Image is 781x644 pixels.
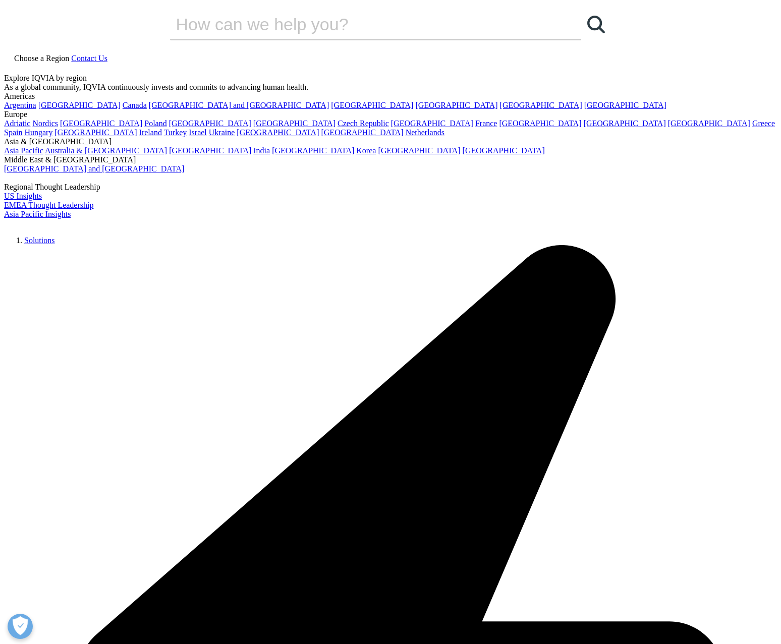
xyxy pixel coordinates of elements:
a: Turkey [164,128,187,137]
a: [GEOGRAPHIC_DATA] [169,119,251,128]
div: Europe [4,110,777,119]
a: France [475,119,497,128]
a: [GEOGRAPHIC_DATA] [584,101,666,109]
a: [GEOGRAPHIC_DATA] [54,128,137,137]
a: Greece [752,119,775,128]
a: [GEOGRAPHIC_DATA] [415,101,497,109]
span: Choose a Region [14,54,69,63]
a: [GEOGRAPHIC_DATA] and [GEOGRAPHIC_DATA] [149,101,329,109]
a: Search [581,9,611,39]
a: [GEOGRAPHIC_DATA] and [GEOGRAPHIC_DATA] [4,164,184,173]
a: [GEOGRAPHIC_DATA] [499,119,581,128]
a: [GEOGRAPHIC_DATA] [668,119,750,128]
a: [GEOGRAPHIC_DATA] [272,146,354,155]
a: [GEOGRAPHIC_DATA] [584,119,666,128]
a: US Insights [4,192,42,200]
a: [GEOGRAPHIC_DATA] [391,119,473,128]
a: EMEA Thought Leadership [4,201,93,209]
div: Americas [4,92,777,101]
svg: Search [587,16,605,33]
a: [GEOGRAPHIC_DATA] [321,128,403,137]
a: Australia & [GEOGRAPHIC_DATA] [45,146,167,155]
div: Regional Thought Leadership [4,183,777,192]
input: Search [170,9,552,39]
a: Asia Pacific [4,146,43,155]
a: [GEOGRAPHIC_DATA] [500,101,582,109]
a: [GEOGRAPHIC_DATA] [463,146,545,155]
a: Ukraine [209,128,235,137]
a: Contact Us [71,54,107,63]
a: [GEOGRAPHIC_DATA] [237,128,319,137]
a: Canada [123,101,147,109]
a: [GEOGRAPHIC_DATA] [253,119,336,128]
a: Solutions [24,236,54,245]
a: Ireland [139,128,162,137]
a: Adriatic [4,119,30,128]
div: Asia & [GEOGRAPHIC_DATA] [4,137,777,146]
a: Nordics [32,119,58,128]
a: Argentina [4,101,36,109]
a: Spain [4,128,22,137]
div: Explore IQVIA by region [4,74,777,83]
a: India [253,146,270,155]
a: Poland [144,119,166,128]
a: [GEOGRAPHIC_DATA] [378,146,460,155]
a: Czech Republic [338,119,389,128]
a: Israel [189,128,207,137]
div: Middle East & [GEOGRAPHIC_DATA] [4,155,777,164]
button: Open Preferences [8,614,33,639]
a: [GEOGRAPHIC_DATA] [60,119,142,128]
a: Korea [356,146,376,155]
a: [GEOGRAPHIC_DATA] [331,101,413,109]
a: Netherlands [406,128,444,137]
a: [GEOGRAPHIC_DATA] [38,101,121,109]
div: As a global community, IQVIA continuously invests and commits to advancing human health. [4,83,777,92]
a: Asia Pacific Insights [4,210,71,218]
a: Hungary [24,128,52,137]
a: [GEOGRAPHIC_DATA] [169,146,251,155]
